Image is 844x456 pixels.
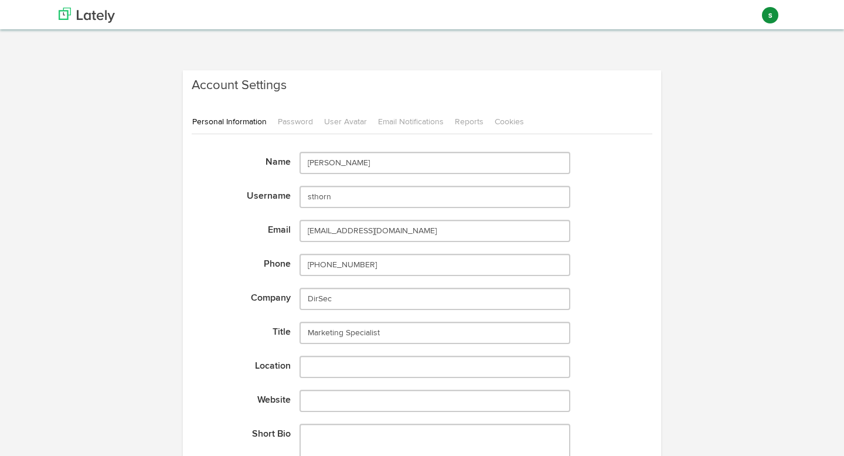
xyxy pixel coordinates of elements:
label: Email [183,220,291,237]
label: Website [183,390,291,407]
a: User Avatar [324,110,376,134]
label: Phone [183,254,291,271]
a: Cookies [494,110,533,134]
button: s [762,7,778,23]
a: Personal Information [192,110,276,134]
input: (___) ___-____ [300,254,570,276]
iframe: Opens a widget where you can find more information [768,421,832,450]
input: Title [300,322,570,344]
img: logo_lately_bg_light.svg [59,8,115,23]
label: Name [183,152,291,169]
a: Password [277,110,322,134]
input: First Name Last Name [300,152,570,174]
label: Location [183,356,291,373]
input: Email [300,220,570,242]
a: Reports [454,110,493,134]
label: Username [183,186,291,203]
input: Company [300,288,570,310]
label: Short Bio [183,424,291,441]
h3: Account Settings [192,76,653,95]
label: Company [183,288,291,305]
a: Email Notifications [377,110,453,134]
label: Title [183,322,291,339]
